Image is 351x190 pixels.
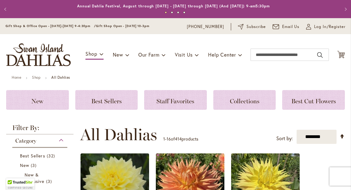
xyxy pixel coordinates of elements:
a: Best Sellers [20,152,61,159]
span: Log In/Register [314,24,345,30]
span: 3 [31,162,38,168]
button: 3 of 4 [177,11,179,14]
a: Staff Favorites [144,90,207,110]
a: Log In/Register [306,24,345,30]
label: Sort by: [276,133,293,144]
span: Our Farm [138,51,159,58]
a: New [20,162,61,168]
span: Email Us [282,24,300,30]
span: Best Sellers [20,153,45,159]
span: Subscribe [246,24,266,30]
a: store logo [6,43,71,66]
a: Home [12,75,21,80]
span: Best Sellers [91,97,122,105]
a: Best Cut Flowers [282,90,345,110]
span: Staff Favorites [156,97,194,105]
span: New [113,51,123,58]
a: New &amp; Exclusive [25,172,57,184]
a: Collections [213,90,276,110]
span: Shop [85,50,97,57]
strong: All Dahlias [51,75,70,80]
span: New [20,162,29,168]
span: Help Center [208,51,236,58]
a: Annual Dahlia Festival, August through [DATE] - [DATE] through [DATE] (And [DATE]) 9-am5:30pm [77,4,270,8]
a: Shop [32,75,41,80]
span: Gift Shop Open - [DATE] 10-3pm [96,24,149,28]
a: New [6,90,69,110]
span: 414 [175,136,182,142]
span: 1 [163,136,165,142]
span: 16 [167,136,171,142]
button: Next [339,3,351,15]
span: Best Cut Flowers [291,97,336,105]
span: All Dahlias [80,125,157,144]
a: Best Sellers [75,90,138,110]
a: Email Us [273,24,300,30]
span: Category [15,137,36,144]
a: Subscribe [238,24,266,30]
strong: Filter By: [6,125,73,134]
button: 4 of 4 [183,11,185,14]
span: Visit Us [175,51,193,58]
button: 1 of 4 [165,11,167,14]
button: 2 of 4 [171,11,173,14]
span: Gift Shop & Office Open - [DATE]-[DATE] 9-4:30pm / [6,24,96,28]
span: New [31,97,43,105]
span: 32 [47,152,57,159]
span: 3 [46,178,53,184]
p: - of products [163,134,198,144]
span: New & Exclusive [25,172,44,184]
div: TrustedSite Certified [6,178,34,190]
span: Collections [230,97,259,105]
a: [PHONE_NUMBER] [187,24,224,30]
